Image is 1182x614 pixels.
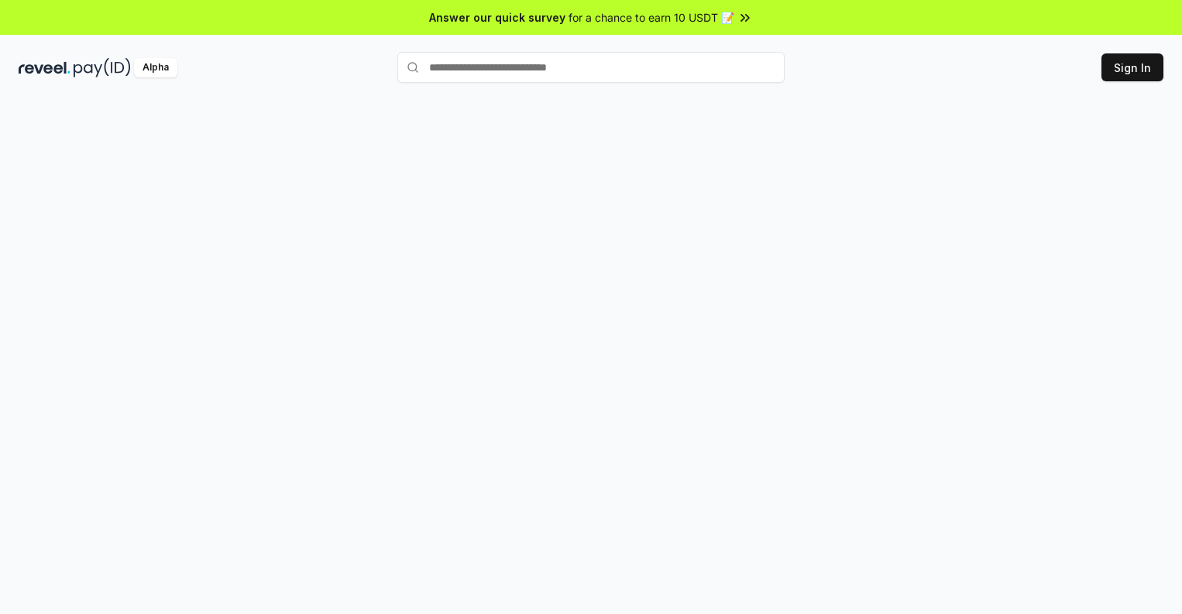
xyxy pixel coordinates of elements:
[429,9,565,26] span: Answer our quick survey
[1101,53,1163,81] button: Sign In
[74,58,131,77] img: pay_id
[569,9,734,26] span: for a chance to earn 10 USDT 📝
[134,58,177,77] div: Alpha
[19,58,70,77] img: reveel_dark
